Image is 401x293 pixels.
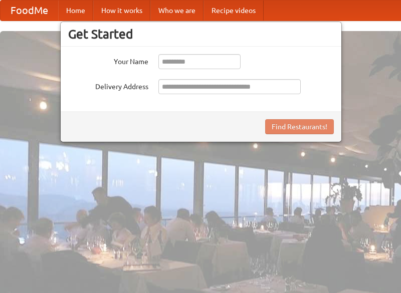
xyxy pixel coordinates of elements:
label: Your Name [68,54,148,67]
a: Who we are [150,1,204,21]
label: Delivery Address [68,79,148,92]
button: Find Restaurants! [265,119,334,134]
a: How it works [93,1,150,21]
a: Home [58,1,93,21]
h3: Get Started [68,27,334,42]
a: Recipe videos [204,1,264,21]
a: FoodMe [1,1,58,21]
